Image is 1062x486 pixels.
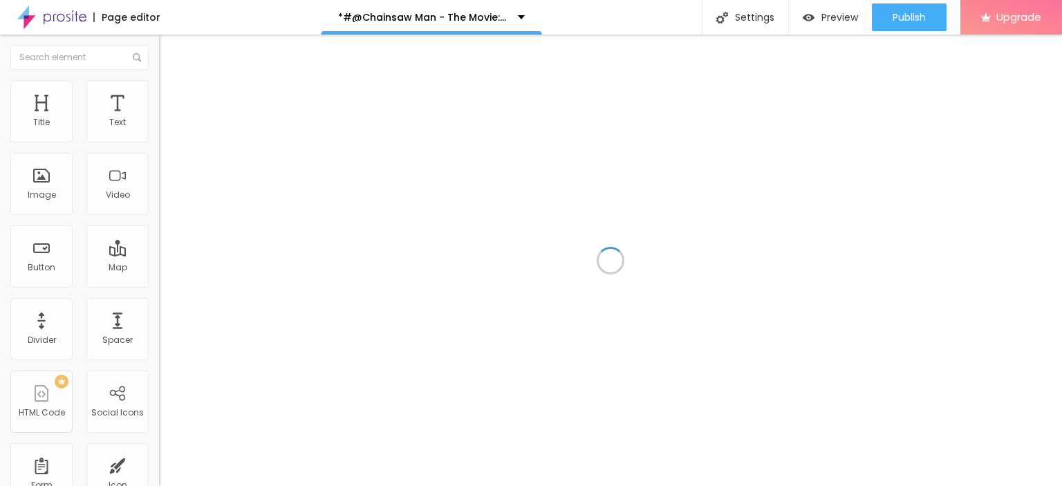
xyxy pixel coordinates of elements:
div: Spacer [102,335,133,345]
span: Preview [821,12,858,23]
img: view-1.svg [803,12,814,24]
input: Search element [10,45,149,70]
div: Title [33,118,50,127]
div: Map [109,263,127,272]
div: Divider [28,335,56,345]
span: Upgrade [996,11,1041,23]
div: Image [28,190,56,200]
div: Video [106,190,130,200]
div: Social Icons [91,408,144,418]
div: Button [28,263,55,272]
span: Publish [893,12,926,23]
img: Icone [133,53,141,62]
img: Icone [716,12,728,24]
div: Text [109,118,126,127]
div: HTML Code [19,408,65,418]
div: Page editor [93,12,160,22]
button: Preview [789,3,872,31]
button: Publish [872,3,947,31]
p: *#@Chainsaw Man - The Movie: Reze Arc Download 2025 FullMovie Free English/Hindi [338,12,507,22]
